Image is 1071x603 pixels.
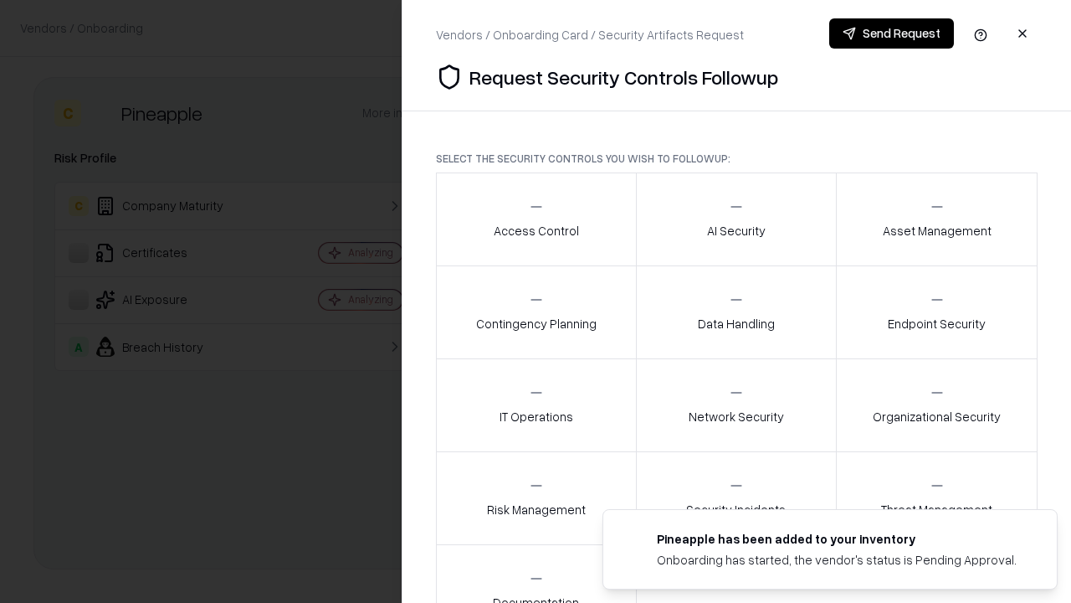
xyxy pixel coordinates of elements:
[636,358,838,452] button: Network Security
[436,26,744,44] div: Vendors / Onboarding Card / Security Artifacts Request
[636,173,838,266] button: AI Security
[836,265,1038,359] button: Endpoint Security
[689,408,784,425] p: Network Security
[829,18,954,49] button: Send Request
[436,358,637,452] button: IT Operations
[623,530,643,550] img: pineappleenergy.com
[888,315,986,332] p: Endpoint Security
[836,173,1038,266] button: Asset Management
[686,501,786,518] p: Security Incidents
[436,265,637,359] button: Contingency Planning
[707,222,766,240] p: AI Security
[494,222,579,240] p: Access Control
[636,265,838,359] button: Data Handling
[836,358,1038,452] button: Organizational Security
[873,408,1001,425] p: Organizational Security
[881,501,992,518] p: Threat Management
[657,530,1017,548] div: Pineapple has been added to your inventory
[436,152,1038,166] p: Select the security controls you wish to followup:
[657,551,1017,569] div: Onboarding has started, the vendor's status is Pending Approval.
[883,222,992,240] p: Asset Management
[636,451,838,545] button: Security Incidents
[476,315,597,332] p: Contingency Planning
[436,173,637,266] button: Access Control
[469,64,778,90] p: Request Security Controls Followup
[836,451,1038,545] button: Threat Management
[500,408,573,425] p: IT Operations
[698,315,775,332] p: Data Handling
[487,501,586,518] p: Risk Management
[436,451,637,545] button: Risk Management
